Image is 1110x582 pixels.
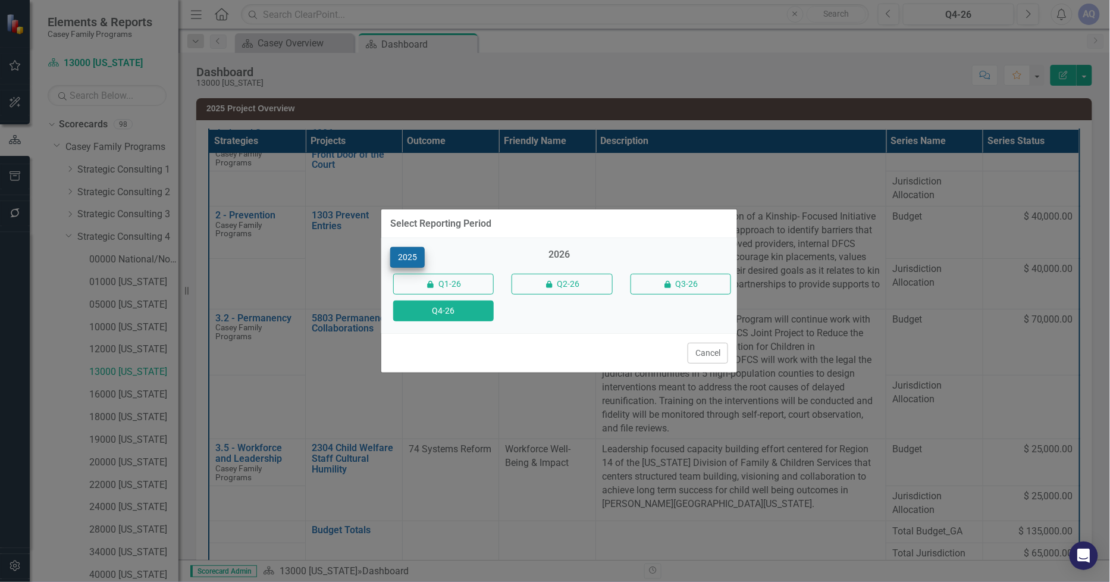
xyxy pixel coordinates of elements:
[390,218,491,229] div: Select Reporting Period
[390,247,425,268] button: 2025
[509,248,609,268] div: 2026
[393,301,494,321] button: Q4-26
[393,274,494,295] button: Q1-26
[512,274,612,295] button: Q2-26
[688,343,728,364] button: Cancel
[631,274,731,295] button: Q3-26
[1070,542,1098,570] div: Open Intercom Messenger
